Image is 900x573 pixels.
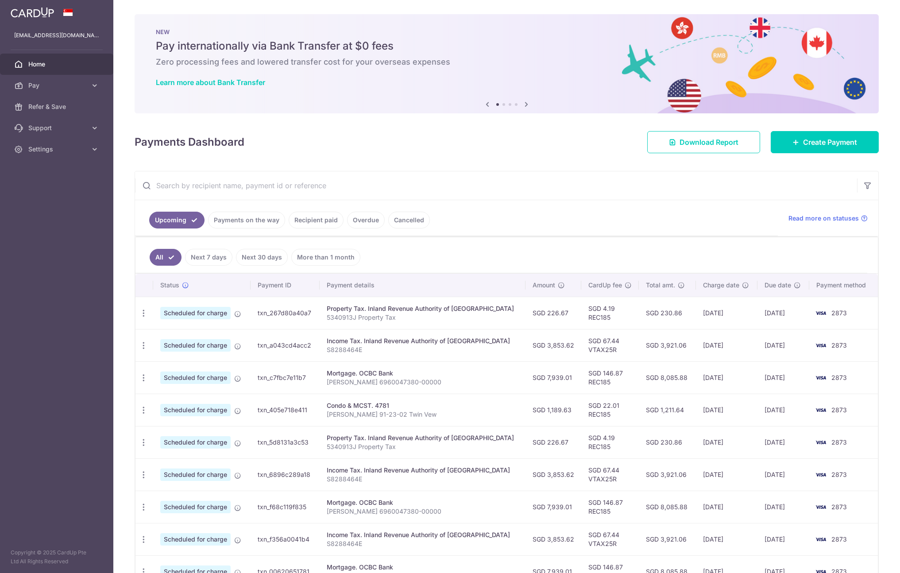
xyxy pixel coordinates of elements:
a: Download Report [647,131,760,153]
td: [DATE] [757,426,809,458]
p: S8288464E [327,345,518,354]
a: Next 30 days [236,249,288,266]
p: NEW [156,28,858,35]
img: CardUp [11,7,54,18]
img: Bank Card [812,534,830,545]
td: [DATE] [696,458,757,491]
td: SGD 4.19 REC185 [581,426,639,458]
td: SGD 146.87 REC185 [581,361,639,394]
td: SGD 3,921.06 [639,458,696,491]
span: Total amt. [646,281,675,290]
span: Download Report [680,137,738,147]
p: [PERSON_NAME] 91-23-02 Twin Vew [327,410,518,419]
span: Scheduled for charge [160,307,231,319]
p: 5340913J Property Tax [327,442,518,451]
img: Bank transfer banner [135,14,879,113]
span: Read more on statuses [788,214,859,223]
h5: Pay internationally via Bank Transfer at $0 fees [156,39,858,53]
th: Payment method [809,274,878,297]
span: CardUp fee [588,281,622,290]
a: Recipient paid [289,212,344,228]
span: Scheduled for charge [160,533,231,546]
div: Condo & MCST. 4781 [327,401,518,410]
td: SGD 1,211.64 [639,394,696,426]
td: [DATE] [696,297,757,329]
td: [DATE] [757,361,809,394]
td: SGD 8,085.88 [639,491,696,523]
span: 2873 [831,374,847,381]
span: Status [160,281,179,290]
h4: Payments Dashboard [135,134,244,150]
div: Property Tax. Inland Revenue Authority of [GEOGRAPHIC_DATA] [327,304,518,313]
a: More than 1 month [291,249,360,266]
span: Charge date [703,281,739,290]
img: Bank Card [812,308,830,318]
a: All [150,249,182,266]
td: SGD 67.44 VTAX25R [581,458,639,491]
input: Search by recipient name, payment id or reference [135,171,857,200]
div: Property Tax. Inland Revenue Authority of [GEOGRAPHIC_DATA] [327,434,518,442]
img: Bank Card [812,405,830,415]
p: S8288464E [327,539,518,548]
td: [DATE] [696,426,757,458]
td: [DATE] [757,491,809,523]
th: Payment details [320,274,525,297]
td: [DATE] [696,361,757,394]
td: SGD 3,853.62 [525,458,581,491]
td: txn_6896c289a18 [251,458,320,491]
td: SGD 8,085.88 [639,361,696,394]
span: 2873 [831,535,847,543]
a: Learn more about Bank Transfer [156,78,265,87]
img: Bank Card [812,372,830,383]
div: Income Tax. Inland Revenue Authority of [GEOGRAPHIC_DATA] [327,466,518,475]
div: Mortgage. OCBC Bank [327,498,518,507]
p: [PERSON_NAME] 6960047380-00000 [327,507,518,516]
td: SGD 1,189.63 [525,394,581,426]
td: [DATE] [696,329,757,361]
span: 2873 [831,309,847,317]
td: [DATE] [696,394,757,426]
span: 2873 [831,471,847,478]
span: 2873 [831,503,847,511]
div: Income Tax. Inland Revenue Authority of [GEOGRAPHIC_DATA] [327,530,518,539]
p: S8288464E [327,475,518,484]
span: Scheduled for charge [160,339,231,352]
td: SGD 226.67 [525,426,581,458]
span: Refer & Save [28,102,87,111]
td: SGD 67.44 VTAX25R [581,523,639,555]
td: [DATE] [757,329,809,361]
img: Bank Card [812,437,830,448]
span: Scheduled for charge [160,436,231,449]
td: [DATE] [696,523,757,555]
td: SGD 67.44 VTAX25R [581,329,639,361]
div: Mortgage. OCBC Bank [327,369,518,378]
td: SGD 230.86 [639,426,696,458]
span: Create Payment [803,137,857,147]
img: Bank Card [812,340,830,351]
td: txn_405e718e411 [251,394,320,426]
span: Scheduled for charge [160,372,231,384]
img: Bank Card [812,469,830,480]
td: SGD 3,921.06 [639,523,696,555]
span: Pay [28,81,87,90]
td: txn_f68c119f835 [251,491,320,523]
td: txn_f356a0041b4 [251,523,320,555]
td: SGD 146.87 REC185 [581,491,639,523]
p: [EMAIL_ADDRESS][DOMAIN_NAME] [14,31,99,40]
a: Next 7 days [185,249,232,266]
iframe: 打开一个小组件，您可以在其中找到更多信息 [845,546,891,569]
td: SGD 226.67 [525,297,581,329]
a: Upcoming [149,212,205,228]
td: [DATE] [757,458,809,491]
td: [DATE] [757,394,809,426]
td: SGD 7,939.01 [525,361,581,394]
td: [DATE] [757,523,809,555]
a: Payments on the way [208,212,285,228]
span: Amount [533,281,555,290]
td: [DATE] [696,491,757,523]
a: Cancelled [388,212,430,228]
td: SGD 4.19 REC185 [581,297,639,329]
td: txn_5d8131a3c53 [251,426,320,458]
span: Scheduled for charge [160,468,231,481]
span: 2873 [831,438,847,446]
